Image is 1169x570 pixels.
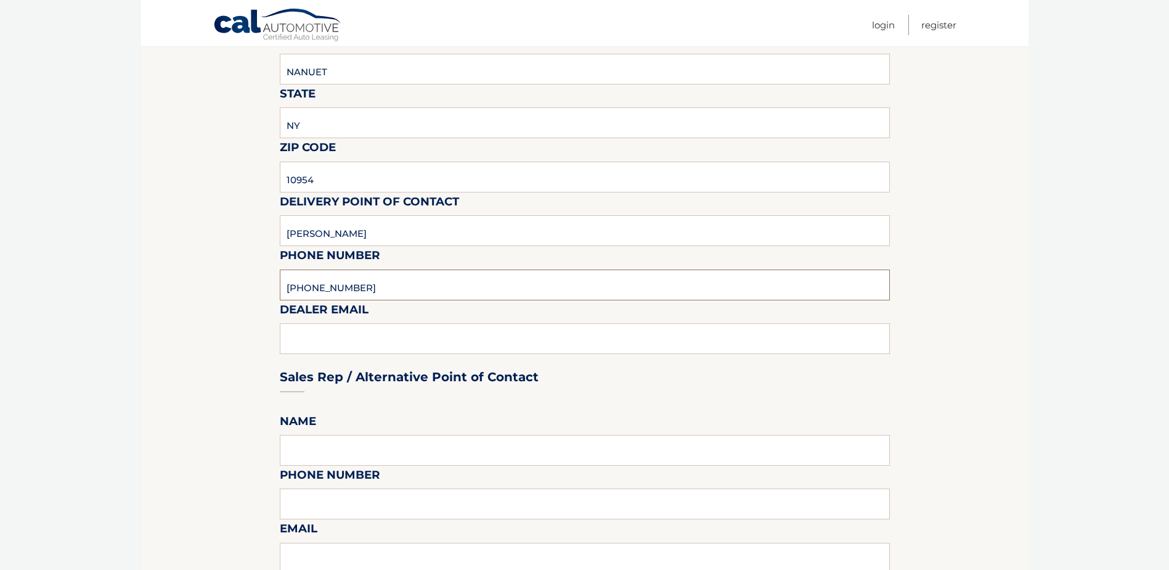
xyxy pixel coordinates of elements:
label: Email [280,519,317,542]
label: Name [280,412,316,435]
label: Phone Number [280,246,380,269]
a: Cal Automotive [213,8,343,44]
label: State [280,85,316,107]
label: Dealer Email [280,300,369,323]
label: Zip Code [280,138,336,161]
h3: Sales Rep / Alternative Point of Contact [280,370,539,385]
a: Register [921,15,956,35]
label: Phone Number [280,466,380,489]
a: Login [872,15,895,35]
label: Delivery Point of Contact [280,192,459,215]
